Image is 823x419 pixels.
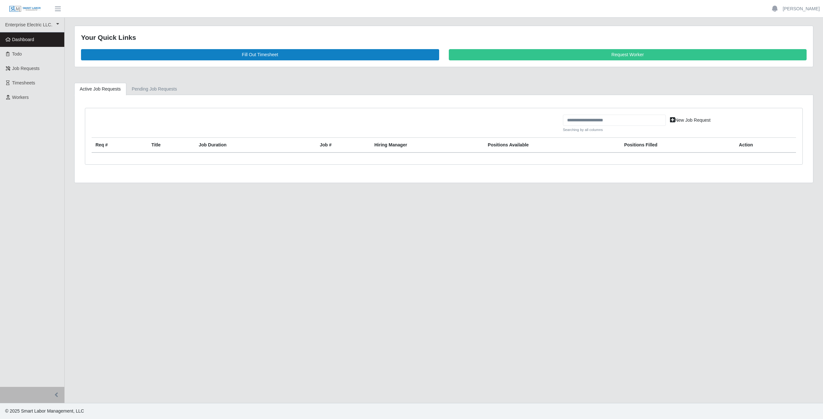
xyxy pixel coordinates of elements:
[12,95,29,100] span: Workers
[12,66,40,71] span: Job Requests
[370,138,484,153] th: Hiring Manager
[316,138,371,153] th: Job #
[81,32,807,43] div: Your Quick Links
[783,5,820,12] a: [PERSON_NAME]
[5,408,84,414] span: © 2025 Smart Labor Management, LLC
[148,138,195,153] th: Title
[12,80,35,85] span: Timesheets
[74,83,126,95] a: Active Job Requests
[9,5,41,13] img: SLM Logo
[81,49,439,60] a: Fill Out Timesheet
[92,138,148,153] th: Req #
[195,138,294,153] th: Job Duration
[12,51,22,57] span: Todo
[12,37,34,42] span: Dashboard
[735,138,796,153] th: Action
[126,83,183,95] a: Pending Job Requests
[449,49,807,60] a: Request Worker
[563,127,666,133] small: Searching by all columns
[620,138,735,153] th: Positions Filled
[666,115,715,126] a: New Job Request
[484,138,620,153] th: Positions Available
